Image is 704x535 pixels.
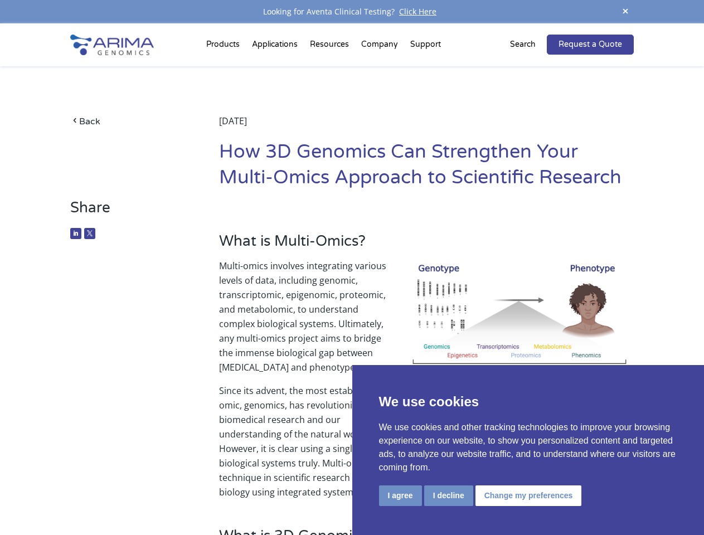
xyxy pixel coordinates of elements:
button: I decline [424,485,473,506]
a: Request a Quote [547,35,634,55]
p: Multi-omics involves integrating various levels of data, including genomic, transcriptomic, epige... [219,259,634,383]
h3: What is Multi-Omics? [219,232,634,259]
div: [DATE] [219,114,634,139]
p: We use cookies [379,392,678,412]
a: Click Here [395,6,441,17]
button: I agree [379,485,422,506]
h1: How 3D Genomics Can Strengthen Your Multi-Omics Approach to Scientific Research [219,139,634,199]
p: We use cookies and other tracking technologies to improve your browsing experience on our website... [379,421,678,474]
p: Search [510,37,536,52]
h3: Share [70,199,188,225]
div: Looking for Aventa Clinical Testing? [70,4,633,19]
button: Change my preferences [475,485,582,506]
a: Back [70,114,188,129]
img: Arima-Genomics-logo [70,35,154,55]
p: Since its advent, the most established omic, genomics, has revolutionized biomedical research and... [219,383,634,499]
